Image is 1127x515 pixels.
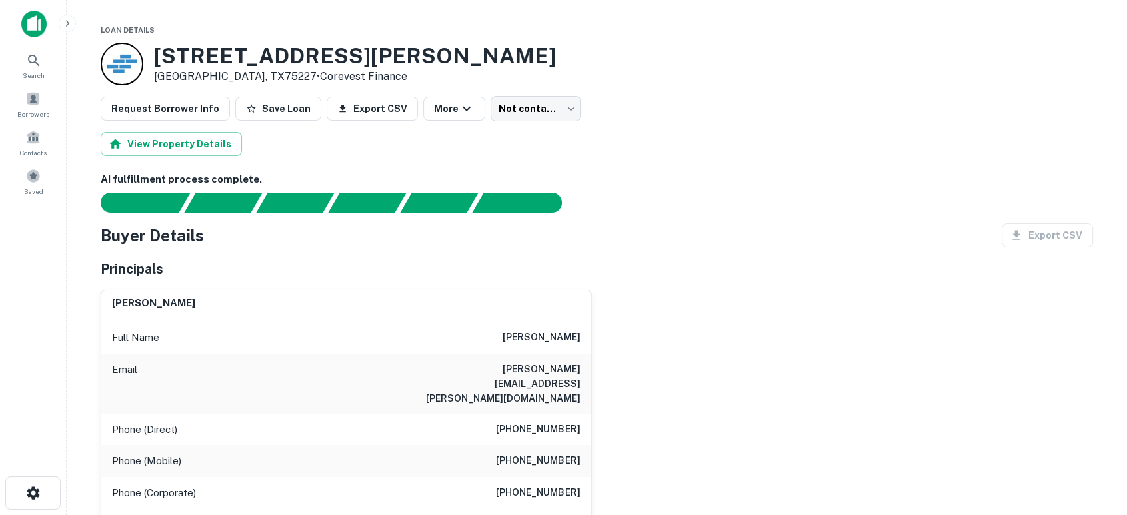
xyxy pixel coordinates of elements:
[101,26,155,34] span: Loan Details
[154,69,556,85] p: [GEOGRAPHIC_DATA], TX75227 •
[491,96,581,121] div: Not contacted
[473,193,578,213] div: AI fulfillment process complete.
[21,11,47,37] img: capitalize-icon.png
[112,485,196,501] p: Phone (Corporate)
[85,193,185,213] div: Sending borrower request to AI...
[184,193,262,213] div: Your request is received and processing...
[4,86,63,122] a: Borrowers
[496,422,580,438] h6: [PHONE_NUMBER]
[112,362,137,406] p: Email
[1060,408,1127,472] iframe: Chat Widget
[101,97,230,121] button: Request Borrower Info
[112,330,159,346] p: Full Name
[101,223,204,247] h4: Buyer Details
[4,125,63,161] a: Contacts
[24,186,43,197] span: Saved
[20,147,47,158] span: Contacts
[112,296,195,311] h6: [PERSON_NAME]
[4,163,63,199] a: Saved
[235,97,321,121] button: Save Loan
[420,362,580,406] h6: [PERSON_NAME][EMAIL_ADDRESS][PERSON_NAME][DOMAIN_NAME]
[101,172,1093,187] h6: AI fulfillment process complete.
[4,47,63,83] a: Search
[101,132,242,156] button: View Property Details
[496,485,580,501] h6: [PHONE_NUMBER]
[112,422,177,438] p: Phone (Direct)
[101,259,163,279] h5: Principals
[496,453,580,469] h6: [PHONE_NUMBER]
[17,109,49,119] span: Borrowers
[328,193,406,213] div: Principals found, AI now looking for contact information...
[23,70,45,81] span: Search
[256,193,334,213] div: Documents found, AI parsing details...
[327,97,418,121] button: Export CSV
[503,330,580,346] h6: [PERSON_NAME]
[400,193,478,213] div: Principals found, still searching for contact information. This may take time...
[320,70,407,83] a: Corevest Finance
[154,43,556,69] h3: [STREET_ADDRESS][PERSON_NAME]
[423,97,485,121] button: More
[112,453,181,469] p: Phone (Mobile)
